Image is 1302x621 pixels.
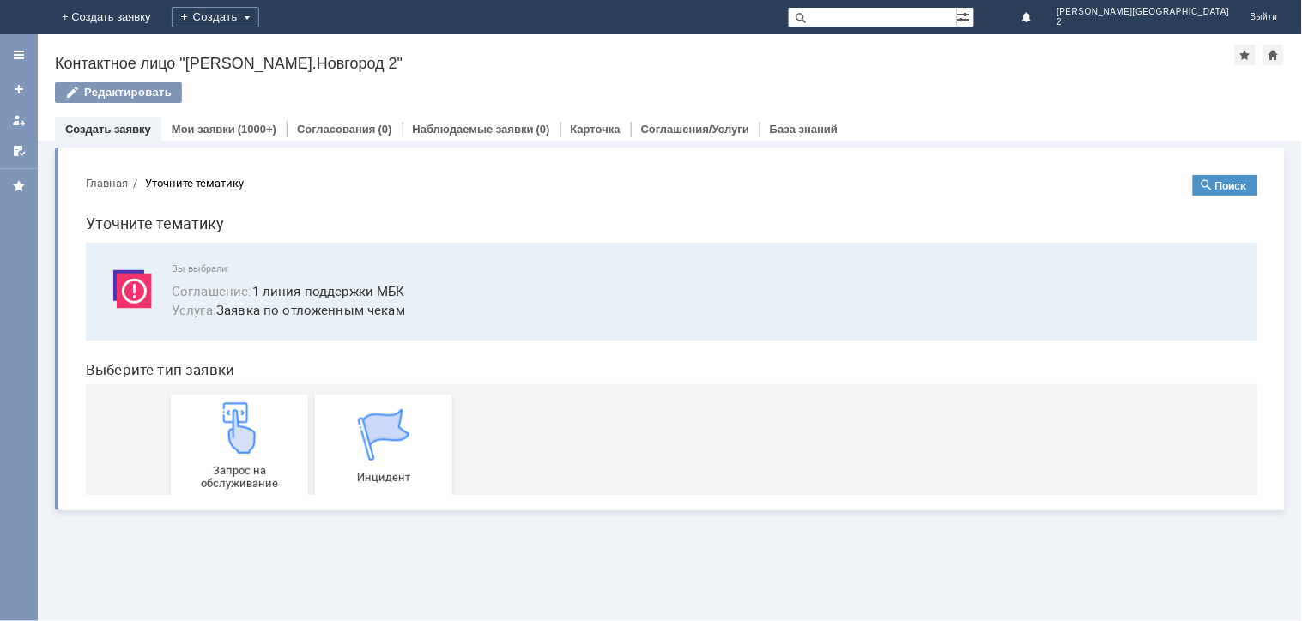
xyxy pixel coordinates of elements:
[73,15,172,28] div: Уточните тематику
[55,55,1235,72] div: Контактное лицо "[PERSON_NAME].Новгород 2"
[5,106,33,134] a: Мои заявки
[104,303,231,329] span: Запрос на обслуживание
[571,123,621,136] a: Карточка
[14,14,56,29] button: Главная
[100,140,144,157] span: Услуга :
[100,121,180,138] span: Соглашение :
[100,102,1165,113] span: Вы выбрали:
[1121,14,1185,34] button: Поиск
[297,123,376,136] a: Согласования
[248,310,375,323] span: Инцидент
[286,248,337,299] img: get067d4ba7cf7247ad92597448b2db9300
[536,123,550,136] div: (0)
[413,123,534,136] a: Наблюдаемые заявки
[770,123,838,136] a: База знаний
[142,241,193,292] img: get23c147a1b4124cbfa18e19f2abec5e8f
[378,123,392,136] div: (0)
[5,137,33,165] a: Мои согласования
[238,123,276,136] div: (1000+)
[1235,45,1256,65] div: Добавить в избранное
[14,200,1185,217] header: Выберите тип заявки
[957,8,974,24] span: Расширенный поиск
[100,139,1165,159] span: Заявка по отложенным чекам
[1057,17,1230,27] span: 2
[641,123,749,136] a: Соглашения/Услуги
[99,233,236,336] a: Запрос на обслуживание
[5,75,33,103] a: Создать заявку
[100,120,333,140] button: Соглашение:1 линия поддержки МБК
[65,123,151,136] a: Создать заявку
[34,102,86,154] img: svg%3E
[172,7,259,27] div: Создать
[1057,7,1230,17] span: [PERSON_NAME][GEOGRAPHIC_DATA]
[172,123,235,136] a: Мои заявки
[14,50,1185,75] h1: Уточните тематику
[1263,45,1284,65] div: Сделать домашней страницей
[243,233,380,336] a: Инцидент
